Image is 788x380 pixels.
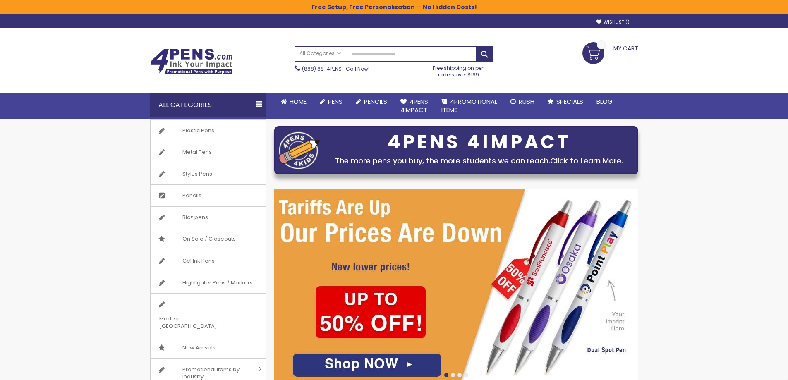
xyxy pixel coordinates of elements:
a: All Categories [295,47,345,60]
div: All Categories [150,93,266,117]
a: On Sale / Closeouts [151,228,266,250]
span: Metal Pens [174,141,220,163]
a: Made in [GEOGRAPHIC_DATA] [151,294,266,337]
a: Stylus Pens [151,163,266,185]
span: Specials [556,97,583,106]
a: New Arrivals [151,337,266,358]
span: Pencils [364,97,387,106]
span: Stylus Pens [174,163,220,185]
a: Pencils [349,93,394,111]
span: 4Pens 4impact [400,97,428,114]
a: Specials [541,93,590,111]
span: Highlighter Pens / Markers [174,272,261,294]
a: Click to Learn More. [550,155,623,166]
a: Wishlist [596,19,630,25]
span: Pens [328,97,343,106]
a: (888) 88-4PENS [302,65,342,72]
span: - Call Now! [302,65,369,72]
span: Pencils [174,185,210,206]
div: 4PENS 4IMPACT [324,134,634,151]
span: On Sale / Closeouts [174,228,244,250]
span: Home [290,97,307,106]
span: Bic® pens [174,207,216,228]
a: Rush [504,93,541,111]
span: New Arrivals [174,337,224,358]
span: Plastic Pens [174,120,223,141]
a: Bic® pens [151,207,266,228]
span: Gel Ink Pens [174,250,223,272]
img: four_pen_logo.png [279,131,320,169]
a: 4PROMOTIONALITEMS [435,93,504,119]
a: Highlighter Pens / Markers [151,272,266,294]
a: Gel Ink Pens [151,250,266,272]
a: 4Pens4impact [394,93,435,119]
span: All Categories [299,50,341,57]
a: Pens [313,93,349,111]
a: Plastic Pens [151,120,266,141]
a: Home [274,93,313,111]
span: Blog [596,97,613,106]
a: Pencils [151,185,266,206]
span: 4PROMOTIONAL ITEMS [441,97,497,114]
div: The more pens you buy, the more students we can reach. [324,155,634,167]
a: Blog [590,93,619,111]
a: Metal Pens [151,141,266,163]
div: Free shipping on pen orders over $199 [424,62,493,78]
img: 4Pens Custom Pens and Promotional Products [150,48,233,75]
span: Rush [519,97,534,106]
span: Made in [GEOGRAPHIC_DATA] [151,308,245,337]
